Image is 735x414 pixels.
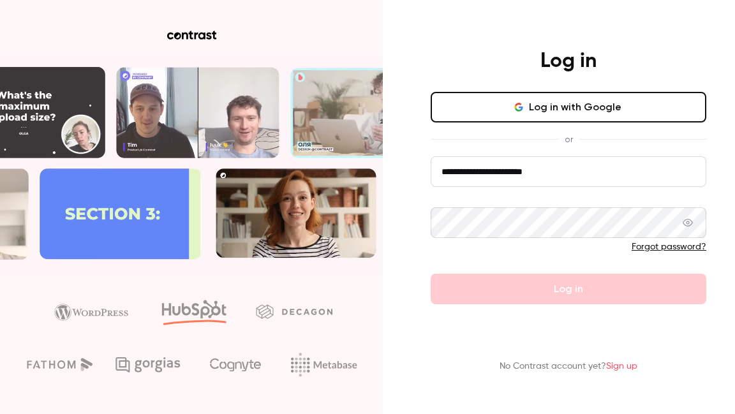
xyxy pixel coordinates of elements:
button: Log in with Google [431,92,706,122]
h4: Log in [540,48,597,74]
a: Forgot password? [632,242,706,251]
span: or [558,133,579,146]
img: decagon [256,304,332,318]
a: Sign up [606,362,637,371]
p: No Contrast account yet? [500,360,637,373]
